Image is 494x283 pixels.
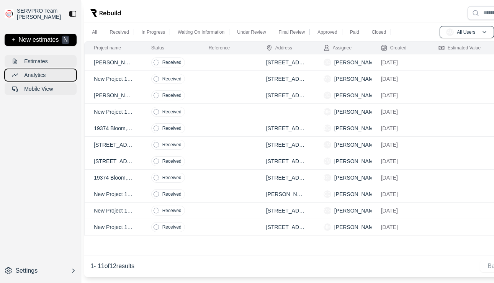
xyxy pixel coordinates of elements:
[90,262,134,271] p: 1 - 11 of 12 results
[162,142,182,148] p: Received
[324,174,331,182] span: DC
[94,45,121,51] div: Project name
[257,120,314,137] td: [STREET_ADDRESS]
[324,190,331,198] span: GC
[257,186,314,203] td: [PERSON_NAME][GEOGRAPHIC_DATA], [GEOGRAPHIC_DATA]
[372,29,386,35] p: Closed
[5,69,77,81] button: Analytics
[257,219,314,236] td: [STREET_ADDRESS][PERSON_NAME]
[334,92,378,99] p: [PERSON_NAME]
[381,108,420,116] p: [DATE]
[334,141,378,149] p: [PERSON_NAME]
[266,45,292,51] div: Address
[457,29,475,35] p: All Users
[142,29,165,35] p: In Progress
[440,26,494,38] button: AUAll Users
[257,153,314,170] td: [STREET_ADDRESS][PERSON_NAME]
[381,141,420,149] p: [DATE]
[110,29,129,35] p: Received
[162,224,182,230] p: Received
[162,76,182,82] p: Received
[334,157,378,165] p: [PERSON_NAME]
[162,175,182,181] p: Received
[324,223,331,231] span: NM
[279,29,305,35] p: Final Review
[92,29,97,35] p: All
[334,75,378,83] p: [PERSON_NAME]
[324,207,331,214] span: MG
[5,83,77,95] button: Mobile View
[257,54,314,71] td: [STREET_ADDRESS][PERSON_NAME]
[257,87,314,104] td: [STREET_ADDRESS]
[237,29,266,35] p: Under Review
[162,92,182,98] p: Received
[324,59,331,66] span: JC
[324,92,331,99] span: JC
[381,124,420,132] p: [DATE]
[438,45,481,51] div: Estimated Value
[334,108,378,116] p: [PERSON_NAME]
[381,207,420,214] p: [DATE]
[5,55,77,67] button: Estimates
[324,157,331,165] span: JM
[381,190,420,198] p: [DATE]
[446,28,454,36] span: AU
[94,190,133,198] p: New Project 1021017
[5,34,77,46] button: +New estimatesN
[94,124,133,132] p: 19374 Bloom, [GEOGRAPHIC_DATA], [US_STATE]. Zip Code 48234.
[324,124,331,132] span: DC
[5,9,14,18] img: sidebar
[69,10,77,18] img: toggle sidebar
[324,141,331,149] span: JM
[94,75,133,83] p: New Project 106157
[162,59,182,65] p: Received
[162,208,182,214] p: Received
[334,174,378,182] p: [PERSON_NAME]
[94,174,133,182] p: 19374 Bloom, [GEOGRAPHIC_DATA], [US_STATE]. Zip Code 48234.
[24,57,47,65] p: Estimates
[334,59,378,66] p: [PERSON_NAME]
[19,36,59,44] p: New estimates
[24,71,46,79] p: Analytics
[94,92,133,99] p: [PERSON_NAME]
[24,85,53,93] p: Mobile View
[94,157,133,165] p: [STREET_ADDRESS][US_STATE]. 48180
[381,92,420,99] p: [DATE]
[381,75,420,83] p: [DATE]
[324,108,331,116] span: NM
[94,223,133,231] p: New Project 102937
[162,191,182,197] p: Received
[324,75,331,83] span: MG
[178,29,224,35] p: Waiting On Information
[257,137,314,153] td: [STREET_ADDRESS][PERSON_NAME]
[62,36,69,44] div: N
[257,203,314,219] td: [STREET_ADDRESS][PERSON_NAME]
[94,141,133,149] p: [STREET_ADDRESS][US_STATE]
[381,223,420,231] p: [DATE]
[15,266,38,275] p: Settings
[17,8,63,20] p: SERVPRO Team [PERSON_NAME]
[162,125,182,131] p: Received
[94,207,133,214] p: New Project 1021015
[162,109,182,115] p: Received
[257,71,314,87] td: [STREET_ADDRESS][PERSON_NAME]
[381,45,407,51] div: Created
[12,36,15,44] p: +
[151,45,164,51] div: Status
[334,124,378,132] p: [PERSON_NAME]
[334,223,378,231] p: [PERSON_NAME]
[334,207,378,214] p: [PERSON_NAME]
[94,59,133,66] p: [PERSON_NAME]
[209,45,230,51] div: Reference
[381,174,420,182] p: [DATE]
[381,157,420,165] p: [DATE]
[94,108,133,116] p: New Project 1021425
[350,29,359,35] p: Paid
[324,45,352,51] div: Assignee
[334,190,378,198] p: [PERSON_NAME]
[90,9,121,17] img: Rebuild
[381,59,420,66] p: [DATE]
[162,158,182,164] p: Received
[257,170,314,186] td: [STREET_ADDRESS]
[317,29,337,35] p: Approved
